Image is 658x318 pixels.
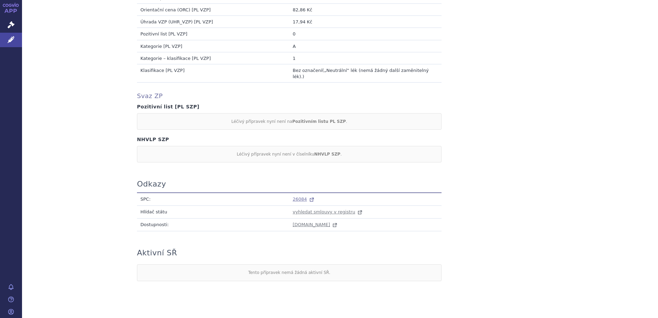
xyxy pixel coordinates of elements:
[293,68,429,79] span: „Neutrální“ lék (nemá žádný další zaměnitelný lék).
[137,264,442,281] div: Tento přípravek nemá žádná aktivní SŘ.
[289,3,442,15] td: 82,86 Kč
[137,180,166,189] h3: Odkazy
[137,218,289,231] td: Dostupnosti:
[292,119,346,124] strong: Pozitivním listu PL SZP
[314,152,340,157] strong: NHVLP SZP
[137,3,289,15] td: Orientační cena (ORC) [PL VZP]
[137,113,442,130] div: Léčivý přípravek nyní není na .
[137,248,177,257] h3: Aktivní SŘ
[293,222,339,227] a: [DOMAIN_NAME]
[293,197,316,202] a: 26084
[289,52,442,64] td: 1
[289,16,442,28] td: 17,94 Kč
[293,68,322,73] span: Bez označení
[137,104,543,110] h4: Pozitivní list [PL SZP]
[293,209,355,214] span: vyhledat smlouvy v registru
[137,28,289,40] td: Pozitivní list [PL VZP]
[137,146,442,162] div: Léčivý přípravek nyní není v číselníku .
[293,209,364,214] a: vyhledat smlouvy v registru
[289,40,442,52] td: A
[137,16,289,28] td: Úhrada VZP (UHR_VZP) [PL VZP]
[289,28,442,40] td: 0
[137,205,289,218] td: Hlídač státu
[137,193,289,206] td: SPC:
[137,137,543,142] h4: NHVLP SZP
[137,64,289,82] td: Klasifikace [PL VZP]
[137,40,289,52] td: Kategorie [PL VZP]
[293,197,307,202] span: 26084
[137,52,289,64] td: Kategorie – klasifikace [PL VZP]
[293,222,330,227] span: [DOMAIN_NAME]
[137,92,543,100] h4: Svaz ZP
[289,64,442,82] td: ( )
